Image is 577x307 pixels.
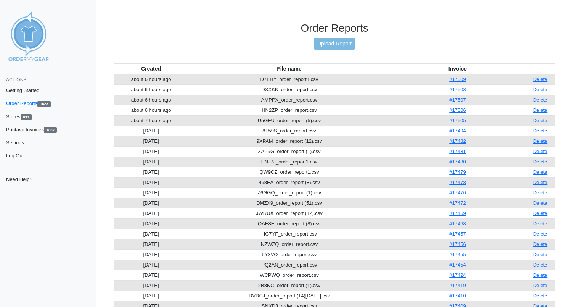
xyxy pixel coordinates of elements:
a: Delete [533,107,548,113]
td: about 6 hours ago [114,95,188,105]
a: #17410 [449,293,466,299]
a: Delete [533,293,548,299]
td: DVDCJ_order_report (14)[DATE].csv [188,291,390,301]
a: #17479 [449,169,466,175]
td: [DATE] [114,270,188,280]
td: [DATE] [114,239,188,249]
td: 8T59S_order_report.csv [188,126,390,136]
span: 1607 [44,127,57,133]
td: DMZX9_order_report (51).csv [188,198,390,208]
a: #17456 [449,241,466,247]
a: #17476 [449,190,466,196]
a: #17455 [449,252,466,257]
a: #17481 [449,149,466,154]
td: about 7 hours ago [114,115,188,126]
a: Delete [533,200,548,206]
a: Delete [533,190,548,196]
a: Delete [533,159,548,165]
a: #17472 [449,200,466,206]
td: U5GFU_order_report (5).csv [188,115,390,126]
td: 2B8NC_order_report (1).csv [188,280,390,291]
a: #17457 [449,231,466,237]
td: [DATE] [114,136,188,146]
td: JWRUX_order_report (12).csv [188,208,390,218]
td: ZAP9G_order_report (1).csv [188,146,390,157]
a: Delete [533,283,548,288]
span: 1628 [37,101,50,107]
td: [DATE] [114,291,188,301]
td: [DATE] [114,187,188,198]
a: Delete [533,169,548,175]
a: Delete [533,231,548,237]
td: [DATE] [114,260,188,270]
a: Delete [533,87,548,92]
td: 5Y3VQ_order_report.csv [188,249,390,260]
td: DXXKK_order_report.csv [188,84,390,95]
td: Z6GGQ_order_report (1).csv [188,187,390,198]
td: [DATE] [114,157,188,167]
td: WCPWQ_order_report.csv [188,270,390,280]
a: #17482 [449,138,466,144]
a: Delete [533,241,548,247]
h3: Order Reports [114,22,555,35]
a: #17508 [449,87,466,92]
td: AMPPX_order_report.csv [188,95,390,105]
td: D7FHY_order_report1.csv [188,74,390,85]
td: [DATE] [114,167,188,177]
td: [DATE] [114,146,188,157]
a: #17505 [449,118,466,123]
a: #17478 [449,179,466,185]
td: [DATE] [114,208,188,218]
a: Delete [533,210,548,216]
a: #17424 [449,272,466,278]
a: Upload Report [314,38,355,50]
a: Delete [533,128,548,134]
a: Delete [533,149,548,154]
td: about 6 hours ago [114,84,188,95]
th: Created [114,63,188,74]
td: QAE8E_order_report (8).csv [188,218,390,229]
a: #17509 [449,76,466,82]
a: #17468 [449,221,466,226]
td: [DATE] [114,126,188,136]
a: #17480 [449,159,466,165]
a: #17469 [449,210,466,216]
th: File name [188,63,390,74]
a: Delete [533,138,548,144]
td: about 6 hours ago [114,105,188,115]
td: PQ2AN_order_report.csv [188,260,390,270]
a: Delete [533,118,548,123]
td: 468EA_order_report (8).csv [188,177,390,187]
a: Delete [533,97,548,103]
a: #17419 [449,283,466,288]
th: Invoice [390,63,525,74]
a: Delete [533,179,548,185]
td: [DATE] [114,249,188,260]
td: about 6 hours ago [114,74,188,85]
a: #17454 [449,262,466,268]
td: [DATE] [114,177,188,187]
td: 9XPAM_order_report (12).csv [188,136,390,146]
a: #17506 [449,107,466,113]
td: [DATE] [114,280,188,291]
span: 833 [21,114,32,120]
a: Delete [533,76,548,82]
a: Delete [533,221,548,226]
a: Delete [533,272,548,278]
td: HG7YF_order_report.csv [188,229,390,239]
td: NZWZQ_order_report.csv [188,239,390,249]
a: Delete [533,252,548,257]
td: HN2ZP_order_report.csv [188,105,390,115]
a: #17507 [449,97,466,103]
a: #17494 [449,128,466,134]
td: QW9CZ_order_report1.csv [188,167,390,177]
td: [DATE] [114,229,188,239]
td: ENJ7J_order_report1.csv [188,157,390,167]
td: [DATE] [114,218,188,229]
span: Actions [6,77,26,82]
td: [DATE] [114,198,188,208]
a: Delete [533,262,548,268]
